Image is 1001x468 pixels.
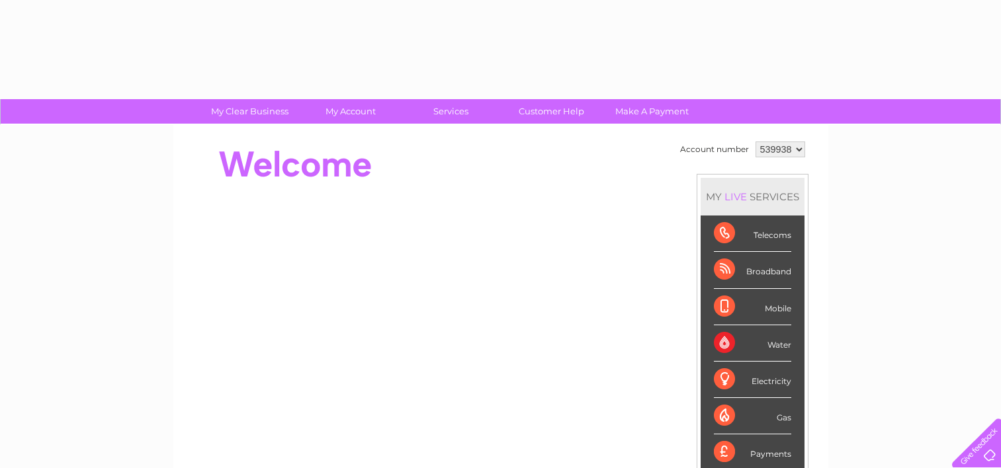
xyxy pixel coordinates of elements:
[714,215,791,252] div: Telecoms
[714,398,791,434] div: Gas
[597,99,707,124] a: Make A Payment
[677,138,752,161] td: Account number
[701,178,805,215] div: MY SERVICES
[396,99,505,124] a: Services
[722,190,750,203] div: LIVE
[714,362,791,398] div: Electricity
[714,325,791,362] div: Water
[714,289,791,325] div: Mobile
[296,99,405,124] a: My Account
[714,252,791,288] div: Broadband
[497,99,606,124] a: Customer Help
[195,99,304,124] a: My Clear Business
